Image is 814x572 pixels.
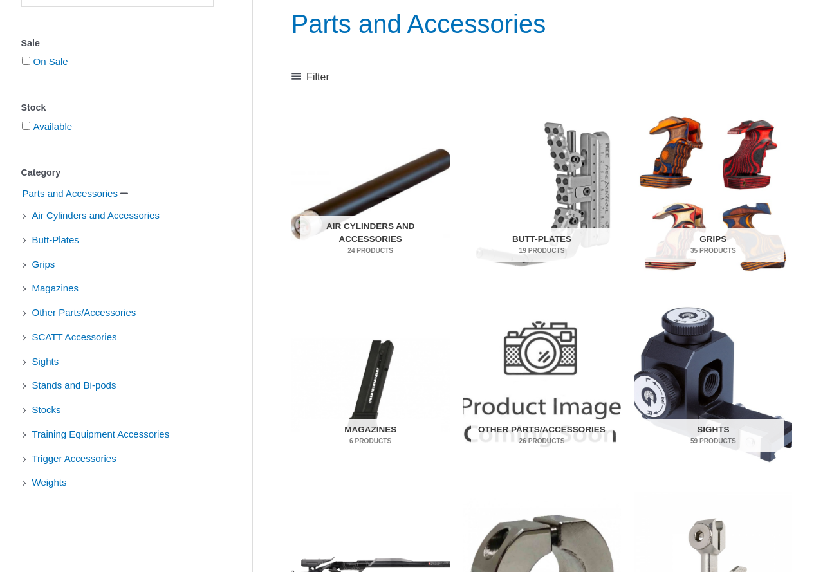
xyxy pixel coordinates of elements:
[21,163,214,182] div: Category
[21,34,214,53] div: Sale
[31,452,118,463] a: Trigger Accessories
[471,419,612,452] h2: Other Parts/Accessories
[31,229,80,251] span: Butt-Plates
[634,302,792,468] a: Visit product category Sights
[31,254,57,275] span: Grips
[643,228,784,262] h2: Grips
[22,122,30,130] input: Available
[634,111,792,277] img: Grips
[21,183,119,205] span: Parts and Accessories
[31,448,118,470] span: Trigger Accessories
[300,419,441,452] h2: Magazines
[31,257,57,268] a: Grips
[634,111,792,277] a: Visit product category Grips
[634,302,792,468] img: Sights
[291,111,450,277] img: Air Cylinders and Accessories
[31,331,118,342] a: SCATT Accessories
[291,6,793,42] h1: Parts and Accessories
[31,209,161,220] a: Air Cylinders and Accessories
[471,228,612,262] h2: Butt-Plates
[463,111,621,277] img: Butt-Plates
[120,189,128,198] span: 
[291,302,450,468] a: Visit product category Magazines
[291,68,329,87] a: Filter
[31,423,171,445] span: Training Equipment Accessories
[291,302,450,468] img: Magazines
[463,111,621,277] a: Visit product category Butt-Plates
[31,205,161,226] span: Air Cylinders and Accessories
[463,302,621,468] a: Visit product category Other Parts/Accessories
[31,306,138,317] a: Other Parts/Accessories
[21,98,214,117] div: Stock
[300,436,441,446] mark: 6 Products
[471,436,612,446] mark: 26 Products
[643,436,784,446] mark: 59 Products
[31,302,138,324] span: Other Parts/Accessories
[300,246,441,255] mark: 24 Products
[31,374,118,396] span: Stands and Bi-pods
[471,246,612,255] mark: 19 Products
[300,216,441,262] h2: Air Cylinders and Accessories
[31,379,118,390] a: Stands and Bi-pods
[463,302,621,468] img: Other Parts/Accessories
[31,403,62,414] a: Stocks
[31,399,62,421] span: Stocks
[643,419,784,452] h2: Sights
[643,246,784,255] mark: 35 Products
[31,472,68,494] span: Weights
[31,351,60,373] span: Sights
[33,56,68,67] a: On Sale
[31,428,171,439] a: Training Equipment Accessories
[22,57,30,65] input: On Sale
[31,326,118,348] span: SCATT Accessories
[291,111,450,277] a: Visit product category Air Cylinders and Accessories
[31,234,80,244] a: Butt-Plates
[31,277,80,299] span: Magazines
[21,187,119,198] a: Parts and Accessories
[31,476,68,487] a: Weights
[306,68,329,87] span: Filter
[31,355,60,365] a: Sights
[33,121,73,132] a: Available
[31,282,80,293] a: Magazines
